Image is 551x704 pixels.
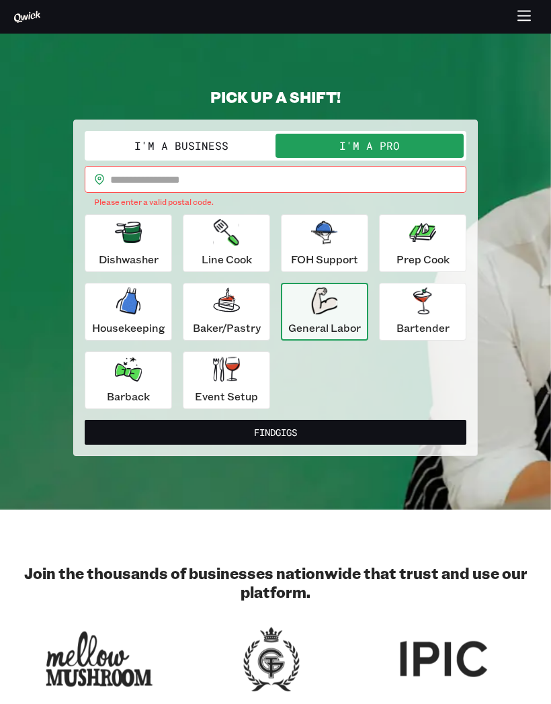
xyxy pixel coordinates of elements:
button: Line Cook [183,214,270,272]
p: FOH Support [291,251,358,267]
p: Line Cook [202,251,252,267]
p: Bartender [396,320,450,336]
p: Housekeeping [92,320,165,336]
img: Logo for IPIC [390,623,497,695]
img: Logo for Mellow Mushroom [46,623,153,695]
h2: PICK UP A SHIFT! [73,87,478,106]
p: General Labor [288,320,361,336]
button: I'm a Pro [275,134,464,158]
button: General Labor [281,283,368,341]
button: Housekeeping [85,283,172,341]
button: Prep Cook [379,214,466,272]
button: Bartender [379,283,466,341]
p: Event Setup [195,388,258,404]
h2: Join the thousands of businesses nationwide that trust and use our platform. [13,564,538,601]
button: I'm a Business [87,134,275,158]
button: FindGigs [85,420,466,445]
button: Dishwasher [85,214,172,272]
p: Prep Cook [396,251,450,267]
button: Event Setup [183,351,270,409]
button: FOH Support [281,214,368,272]
p: Dishwasher [99,251,159,267]
button: Baker/Pastry [183,283,270,341]
img: Logo for Georgian Terrace [218,623,325,695]
p: Please enter a valid postal code. [94,195,457,209]
p: Barback [107,388,150,404]
p: Baker/Pastry [193,320,261,336]
button: Barback [85,351,172,409]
